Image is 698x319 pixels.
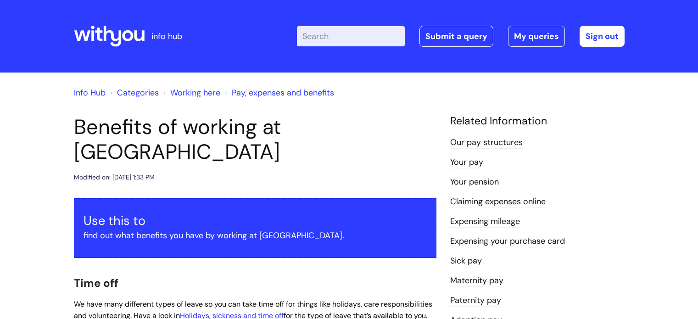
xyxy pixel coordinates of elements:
[450,137,523,149] a: Our pay structures
[161,85,220,100] li: Working here
[297,26,625,47] div: | -
[450,255,482,267] a: Sick pay
[170,87,220,98] a: Working here
[419,26,493,47] a: Submit a query
[84,228,427,243] p: find out what benefits you have by working at [GEOGRAPHIC_DATA].
[151,29,182,44] p: info hub
[508,26,565,47] a: My queries
[580,26,625,47] a: Sign out
[450,115,625,128] h4: Related Information
[232,87,334,98] a: Pay, expenses and benefits
[223,85,334,100] li: Pay, expenses and benefits
[84,213,427,228] h3: Use this to
[74,276,118,290] span: Time off
[450,235,565,247] a: Expensing your purchase card
[450,216,520,228] a: Expensing mileage
[450,295,501,307] a: Paternity pay
[450,196,546,208] a: Claiming expenses online
[74,115,436,164] h1: Benefits of working at [GEOGRAPHIC_DATA]
[74,87,106,98] a: Info Hub
[450,275,503,287] a: Maternity pay
[74,172,155,183] div: Modified on: [DATE] 1:33 PM
[117,87,159,98] a: Categories
[297,26,405,46] input: Search
[450,157,483,168] a: Your pay
[108,85,159,100] li: Solution home
[450,176,499,188] a: Your pension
